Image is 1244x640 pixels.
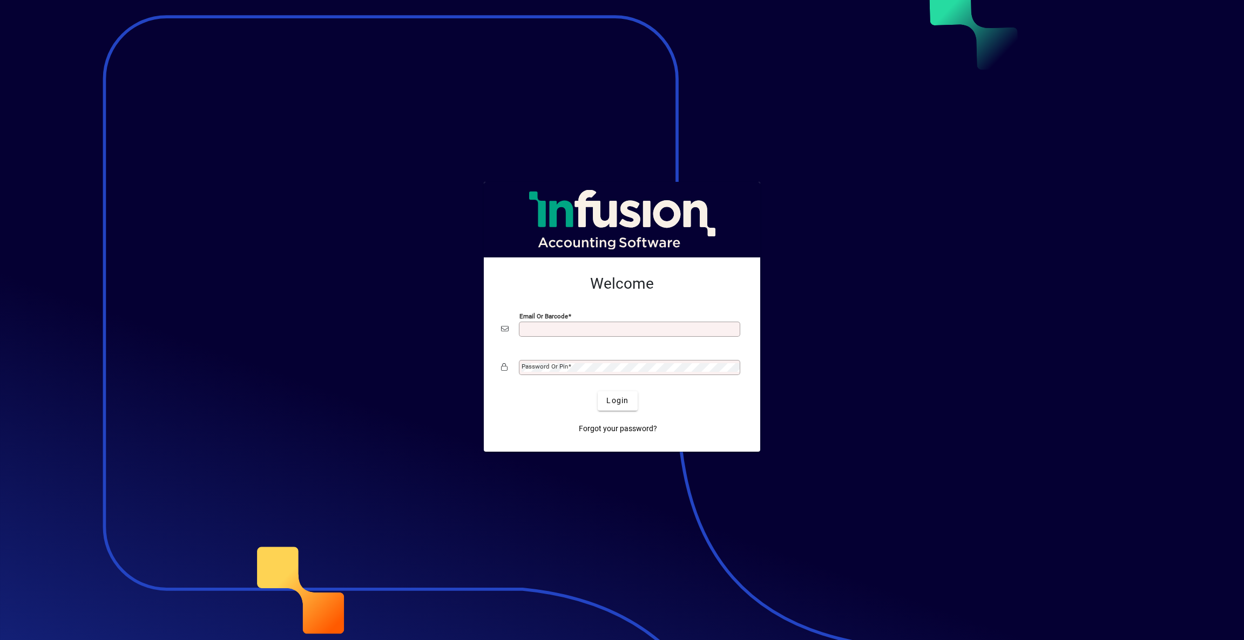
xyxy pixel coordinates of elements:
h2: Welcome [501,275,743,293]
button: Login [598,391,637,411]
span: Forgot your password? [579,423,657,434]
mat-label: Password or Pin [522,363,568,370]
mat-label: Email or Barcode [519,312,568,319]
a: Forgot your password? [574,419,661,439]
span: Login [606,395,628,406]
